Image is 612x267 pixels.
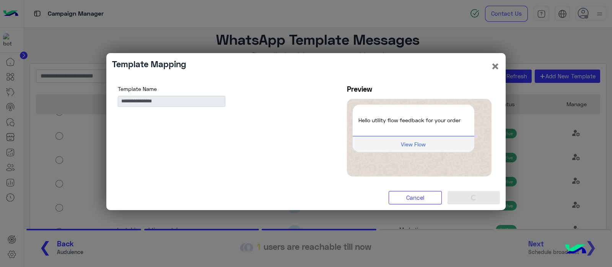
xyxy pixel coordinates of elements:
[491,59,500,73] button: ×
[347,85,492,94] h5: Preview
[353,136,474,152] button: View Flow
[562,236,589,263] img: hulul-logo.png
[358,116,469,124] p: Hello utility flow feedback for your order
[389,191,442,205] button: Cancel
[118,85,157,93] label: Template Name
[398,141,429,147] span: View Flow
[347,99,492,176] img: wa-template-preview
[112,59,186,69] h4: Template Mapping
